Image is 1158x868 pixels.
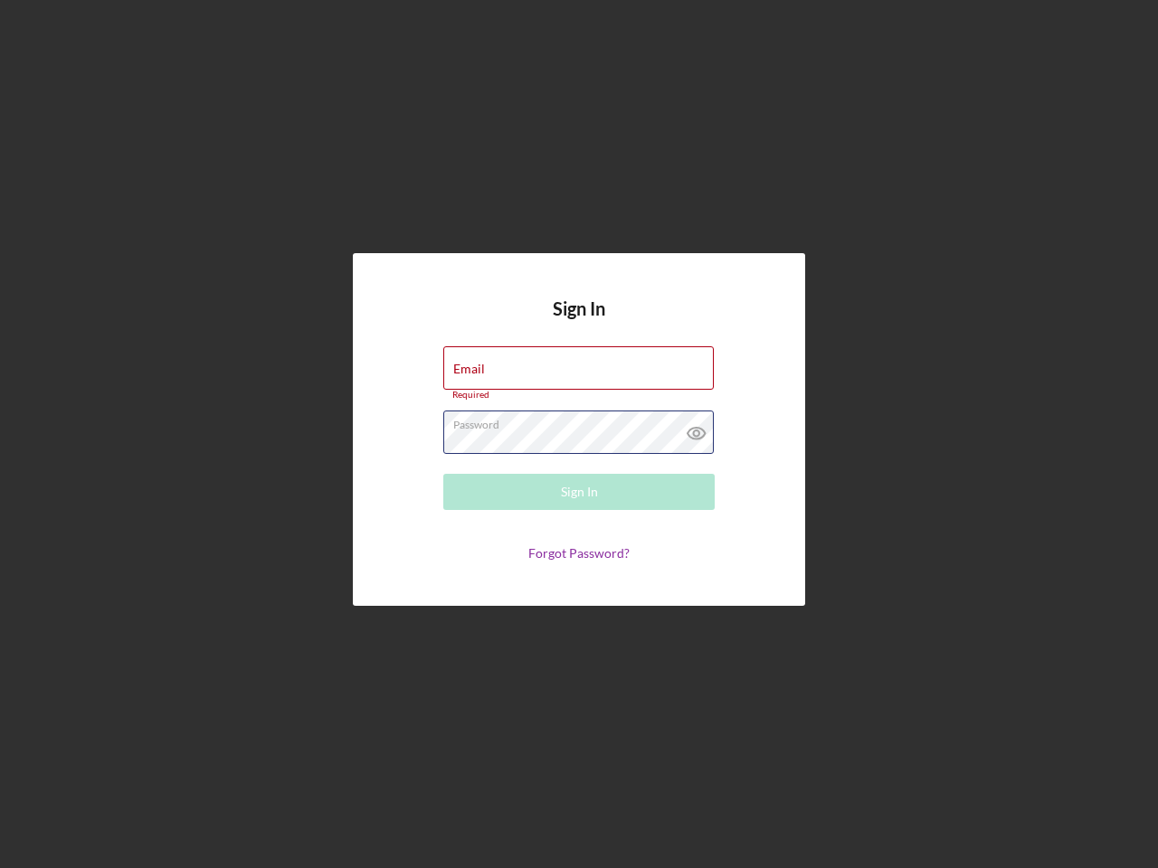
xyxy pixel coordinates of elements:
div: Required [443,390,715,401]
div: Sign In [561,474,598,510]
h4: Sign In [553,298,605,346]
label: Email [453,362,485,376]
button: Sign In [443,474,715,510]
a: Forgot Password? [528,545,630,561]
label: Password [453,411,714,431]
